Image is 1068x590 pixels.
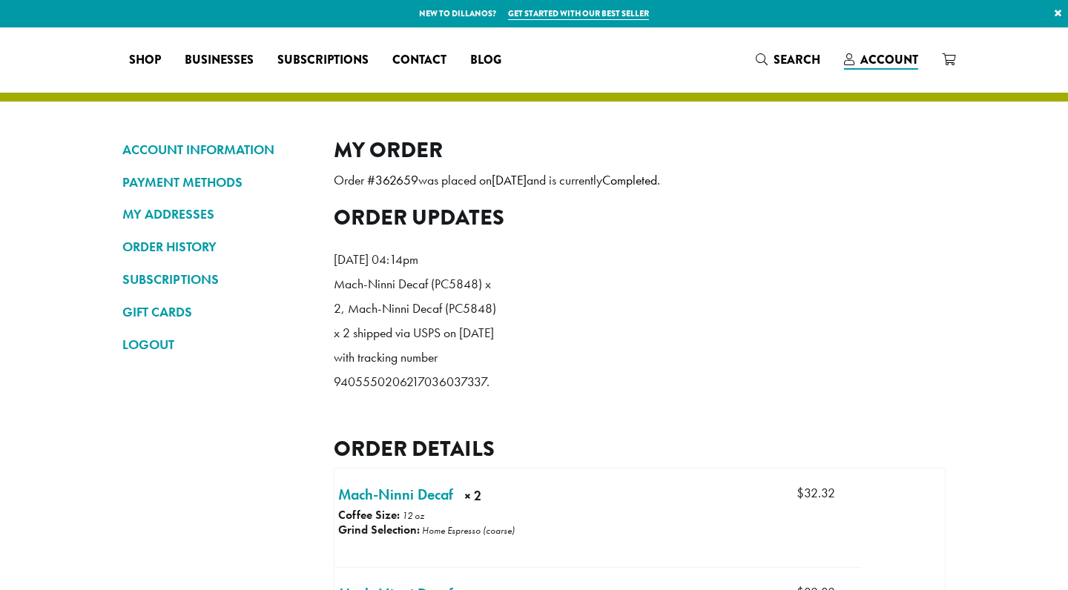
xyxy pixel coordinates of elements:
p: Mach-Ninni Decaf (PC5848) x 2, Mach-Ninni Decaf (PC5848) x 2 shipped via USPS on [DATE] with trac... [334,272,504,394]
mark: Completed [602,172,657,188]
p: Home Espresso (coarse) [422,524,515,537]
a: PAYMENT METHODS [122,170,311,195]
a: Get started with our best seller [508,7,649,20]
a: GIFT CARDS [122,299,311,325]
strong: × 2 [464,486,560,509]
span: Blog [470,51,501,70]
h2: Order details [334,436,946,462]
a: ORDER HISTORY [122,234,311,259]
a: Shop [117,48,173,72]
span: Contact [392,51,446,70]
span: Search [774,51,820,68]
a: Mach-Ninni Decaf [338,483,453,506]
strong: Coffee Size: [338,507,400,523]
span: Businesses [185,51,254,70]
span: Subscriptions [277,51,369,70]
p: Order # was placed on and is currently . [334,168,946,193]
h2: My Order [334,137,946,163]
span: Shop [129,51,161,70]
p: [DATE] 04:14pm [334,248,504,272]
mark: [DATE] [492,172,527,188]
a: ACCOUNT INFORMATION [122,137,311,162]
a: Search [744,47,832,72]
h2: Order updates [334,205,946,231]
strong: Grind Selection: [338,522,420,537]
a: MY ADDRESSES [122,202,311,227]
bdi: 32.32 [797,485,835,501]
a: SUBSCRIPTIONS [122,267,311,292]
mark: 362659 [375,172,418,188]
span: $ [797,485,804,501]
span: Account [860,51,918,68]
p: 12 oz [402,509,424,522]
a: LOGOUT [122,332,311,357]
